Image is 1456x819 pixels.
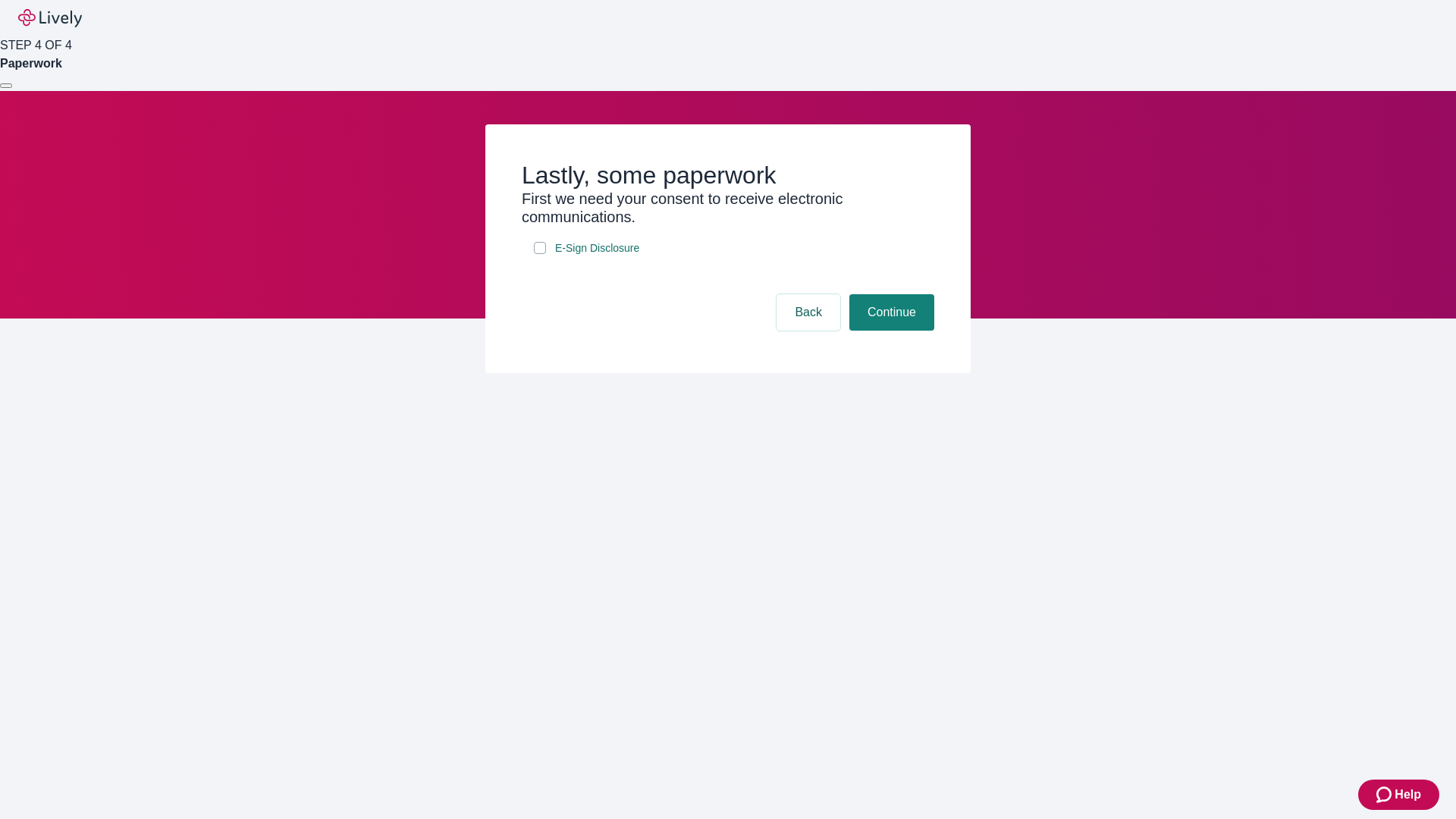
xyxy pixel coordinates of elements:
span: Help [1395,786,1421,804]
h3: First we need your consent to receive electronic communications. [522,190,934,226]
svg: Zendesk support icon [1376,786,1395,804]
button: Continue [849,294,934,331]
a: e-sign disclosure document [552,239,642,258]
img: Lively [18,9,82,27]
button: Zendesk support iconHelp [1358,780,1439,810]
button: Back [777,294,840,331]
h2: Lastly, some paperwork [522,161,934,190]
span: E-Sign Disclosure [555,240,639,256]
